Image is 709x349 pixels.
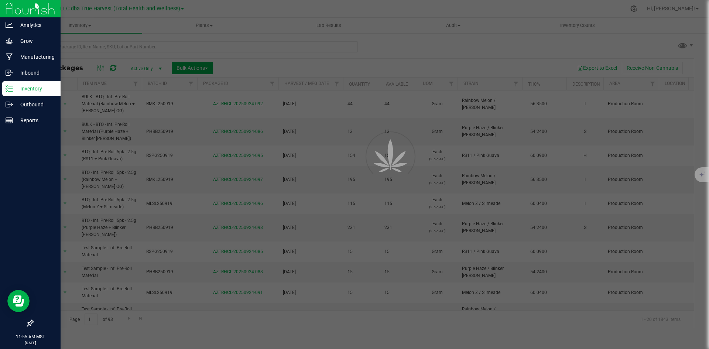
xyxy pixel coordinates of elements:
[13,68,57,77] p: Inbound
[13,21,57,30] p: Analytics
[3,333,57,340] p: 11:55 AM MST
[13,100,57,109] p: Outbound
[13,116,57,125] p: Reports
[7,290,30,312] iframe: Resource center
[3,340,57,346] p: [DATE]
[6,53,13,61] inline-svg: Manufacturing
[6,101,13,108] inline-svg: Outbound
[6,21,13,29] inline-svg: Analytics
[6,37,13,45] inline-svg: Grow
[6,69,13,76] inline-svg: Inbound
[13,37,57,45] p: Grow
[6,117,13,124] inline-svg: Reports
[13,84,57,93] p: Inventory
[6,85,13,92] inline-svg: Inventory
[13,52,57,61] p: Manufacturing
